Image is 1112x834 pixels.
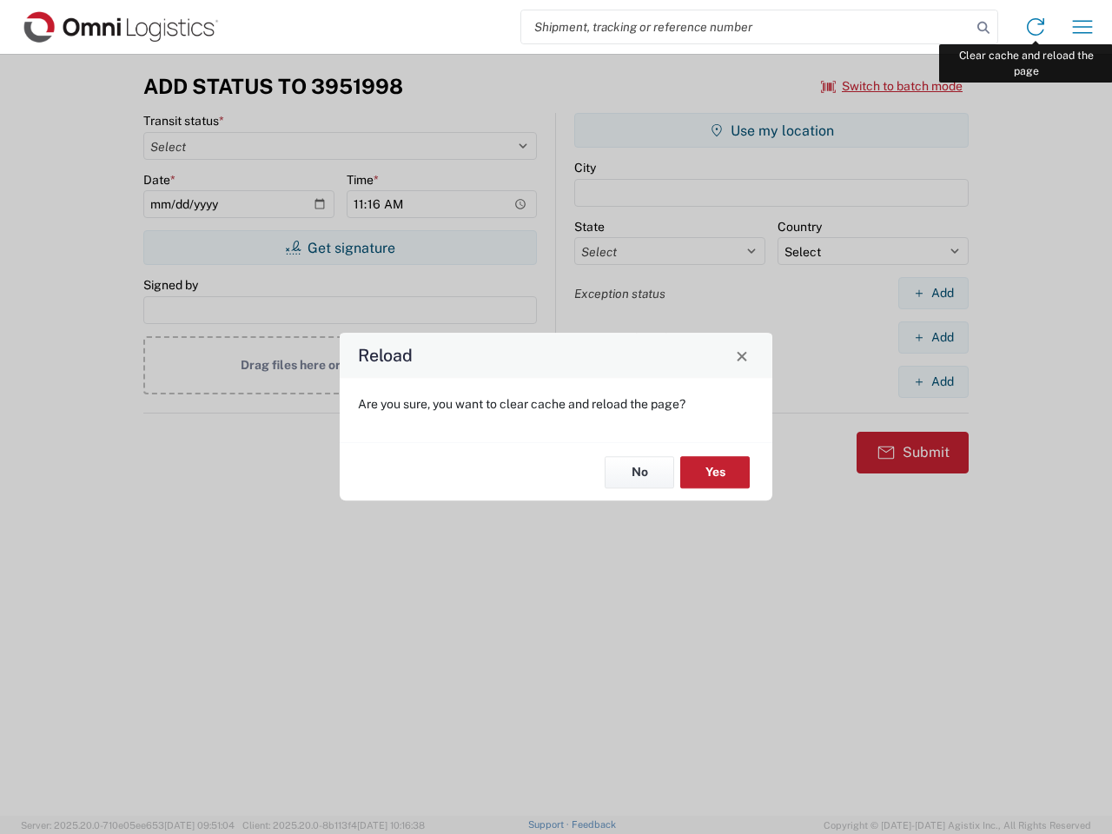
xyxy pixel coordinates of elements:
p: Are you sure, you want to clear cache and reload the page? [358,396,754,412]
button: Close [730,343,754,367]
button: Yes [680,456,750,488]
input: Shipment, tracking or reference number [521,10,971,43]
button: No [605,456,674,488]
h4: Reload [358,343,413,368]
